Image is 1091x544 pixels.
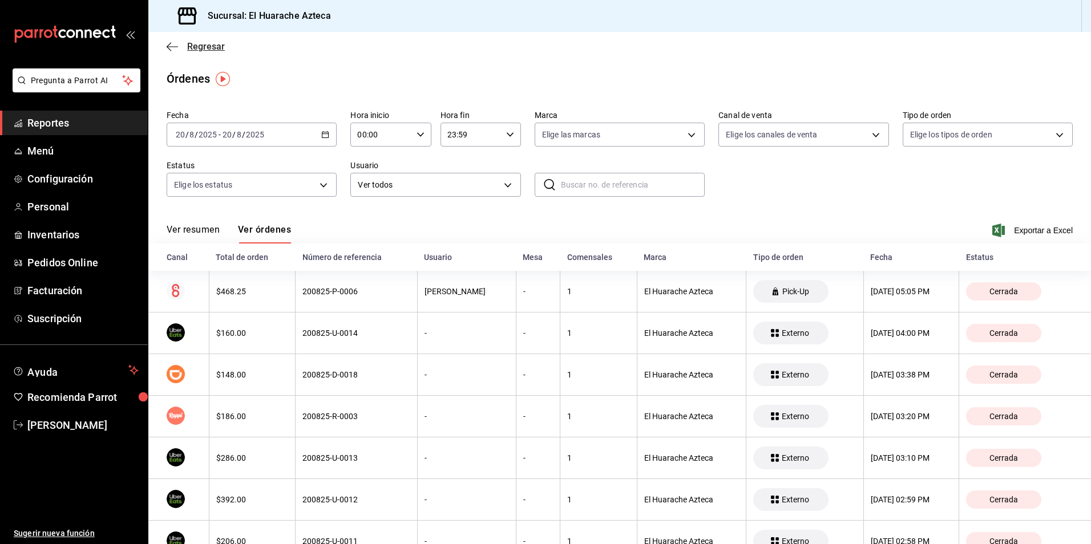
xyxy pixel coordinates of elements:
div: 1 [567,495,630,504]
div: $468.25 [216,287,289,296]
span: Cerrada [985,412,1023,421]
span: Externo [777,328,814,338]
div: - [425,453,509,462]
span: Inventarios [27,227,139,242]
span: Sugerir nueva función [14,527,139,539]
div: - [425,412,509,421]
div: El Huarache Azteca [644,370,739,379]
div: 200825-U-0013 [302,453,410,462]
div: Canal [167,253,202,262]
input: -- [236,130,242,139]
span: Menú [27,143,139,159]
div: 1 [567,287,630,296]
div: 200825-D-0018 [302,370,410,379]
span: Facturación [27,283,139,298]
input: ---- [245,130,265,139]
input: -- [175,130,185,139]
span: Elige las marcas [542,129,600,140]
div: 200825-P-0006 [302,287,410,296]
div: Usuario [424,253,509,262]
button: Tooltip marker [216,72,230,86]
div: El Huarache Azteca [644,453,739,462]
input: -- [189,130,195,139]
label: Hora fin [441,111,521,119]
div: Marca [644,253,739,262]
div: Mesa [523,253,553,262]
button: Regresar [167,41,225,52]
span: Suscripción [27,311,139,326]
span: Elige los estatus [174,179,232,190]
span: - [219,130,221,139]
div: [DATE] 03:20 PM [871,412,952,421]
label: Canal de venta [718,111,888,119]
div: - [425,328,509,338]
button: Ver resumen [167,224,220,243]
div: $160.00 [216,328,289,338]
div: - [523,287,553,296]
div: El Huarache Azteca [644,412,739,421]
span: / [195,130,198,139]
div: Estatus [966,253,1073,262]
div: Fecha [870,253,952,262]
div: 1 [567,412,630,421]
span: Cerrada [985,370,1023,379]
span: Cerrada [985,287,1023,296]
span: Pregunta a Parrot AI [31,75,123,87]
div: El Huarache Azteca [644,495,739,504]
h3: Sucursal: El Huarache Azteca [199,9,331,23]
div: $186.00 [216,412,289,421]
span: Cerrada [985,328,1023,338]
span: / [242,130,245,139]
div: navigation tabs [167,224,291,243]
button: open_drawer_menu [126,30,135,39]
div: Número de referencia [302,253,410,262]
div: - [523,412,553,421]
span: Configuración [27,171,139,186]
span: / [185,130,189,139]
div: 200825-U-0012 [302,495,410,504]
div: 200825-U-0014 [302,328,410,338]
input: Buscar no. de referencia [561,173,705,196]
button: Exportar a Excel [995,224,1073,237]
span: Recomienda Parrot [27,389,139,405]
label: Usuario [350,161,520,169]
label: Tipo de orden [903,111,1073,119]
div: El Huarache Azteca [644,328,739,338]
span: Pedidos Online [27,255,139,270]
span: [PERSON_NAME] [27,417,139,433]
div: [DATE] 03:38 PM [871,370,952,379]
span: Externo [777,412,814,421]
div: 1 [567,370,630,379]
span: Ayuda [27,363,124,377]
div: [DATE] 03:10 PM [871,453,952,462]
span: Reportes [27,115,139,131]
span: Elige los tipos de orden [910,129,992,140]
span: / [232,130,236,139]
div: [DATE] 02:59 PM [871,495,952,504]
input: ---- [198,130,217,139]
div: 1 [567,328,630,338]
span: Externo [777,370,814,379]
button: Ver órdenes [238,224,291,243]
div: 200825-R-0003 [302,412,410,421]
div: [DATE] 05:05 PM [871,287,952,296]
div: Órdenes [167,70,210,87]
div: $286.00 [216,453,289,462]
div: Total de orden [216,253,289,262]
div: - [425,495,509,504]
span: Cerrada [985,453,1023,462]
div: $148.00 [216,370,289,379]
span: Pick-Up [778,287,814,296]
label: Hora inicio [350,111,431,119]
label: Estatus [167,161,337,169]
label: Fecha [167,111,337,119]
div: $392.00 [216,495,289,504]
a: Pregunta a Parrot AI [8,83,140,95]
span: Ver todos [358,179,499,191]
span: Elige los canales de venta [726,129,817,140]
span: Externo [777,495,814,504]
div: - [425,370,509,379]
button: Pregunta a Parrot AI [13,68,140,92]
div: 1 [567,453,630,462]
